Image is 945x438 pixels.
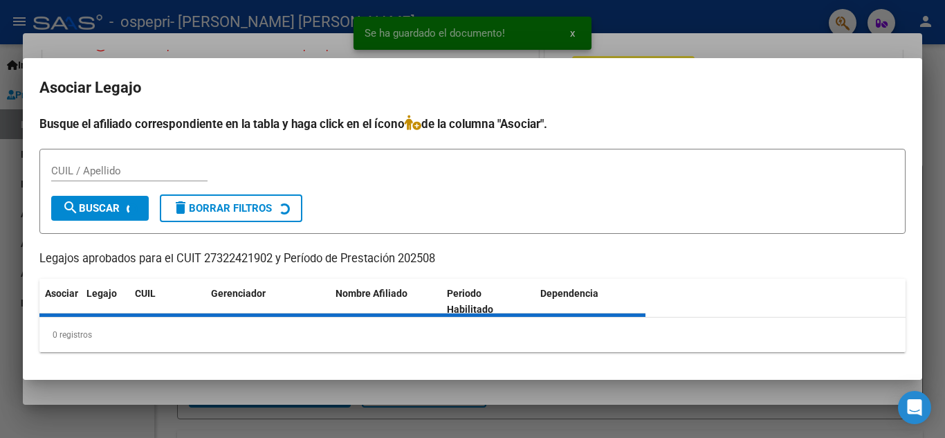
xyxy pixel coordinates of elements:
[86,288,117,299] span: Legajo
[39,318,906,352] div: 0 registros
[62,199,79,216] mat-icon: search
[39,279,81,325] datatable-header-cell: Asociar
[62,202,120,215] span: Buscar
[160,194,302,222] button: Borrar Filtros
[336,288,407,299] span: Nombre Afiliado
[205,279,330,325] datatable-header-cell: Gerenciador
[129,279,205,325] datatable-header-cell: CUIL
[447,288,493,315] span: Periodo Habilitado
[39,250,906,268] p: Legajos aprobados para el CUIT 27322421902 y Período de Prestación 202508
[441,279,535,325] datatable-header-cell: Periodo Habilitado
[172,202,272,215] span: Borrar Filtros
[39,115,906,133] h4: Busque el afiliado correspondiente en la tabla y haga click en el ícono de la columna "Asociar".
[211,288,266,299] span: Gerenciador
[330,279,441,325] datatable-header-cell: Nombre Afiliado
[45,288,78,299] span: Asociar
[51,196,149,221] button: Buscar
[535,279,646,325] datatable-header-cell: Dependencia
[39,75,906,101] h2: Asociar Legajo
[540,288,598,299] span: Dependencia
[135,288,156,299] span: CUIL
[172,199,189,216] mat-icon: delete
[898,391,931,424] div: Open Intercom Messenger
[81,279,129,325] datatable-header-cell: Legajo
